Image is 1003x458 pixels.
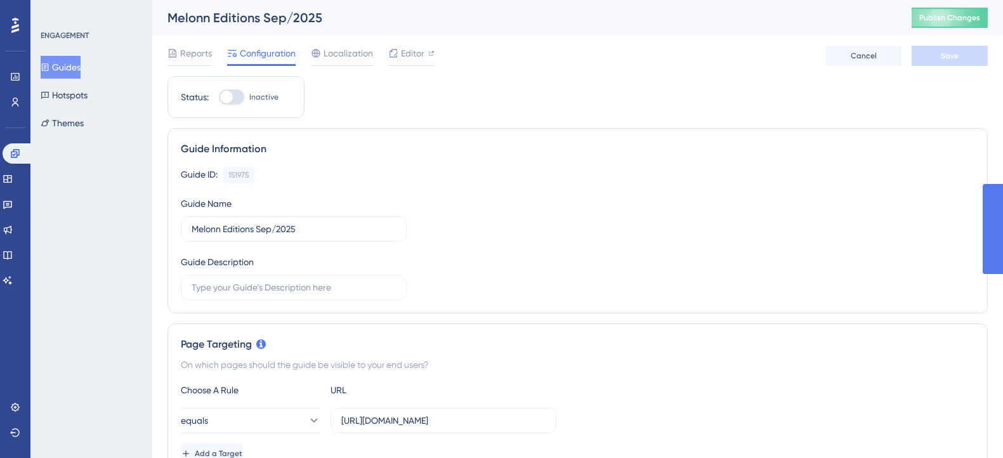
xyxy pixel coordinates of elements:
[167,9,880,27] div: Melonn Editions Sep/2025
[180,46,212,61] span: Reports
[192,222,396,236] input: Type your Guide’s Name here
[331,383,470,398] div: URL
[181,254,254,270] div: Guide Description
[240,46,296,61] span: Configuration
[941,51,959,61] span: Save
[181,337,974,352] div: Page Targeting
[41,84,88,107] button: Hotspots
[41,56,81,79] button: Guides
[324,46,373,61] span: Localization
[249,92,279,102] span: Inactive
[950,408,988,446] iframe: UserGuiding AI Assistant Launcher
[228,170,249,180] div: 151975
[181,408,320,433] button: equals
[181,413,208,428] span: equals
[401,46,424,61] span: Editor
[912,8,988,28] button: Publish Changes
[41,30,89,41] div: ENGAGEMENT
[181,357,974,372] div: On which pages should the guide be visible to your end users?
[181,89,209,105] div: Status:
[341,414,546,428] input: yourwebsite.com/path
[181,383,320,398] div: Choose A Rule
[41,112,84,134] button: Themes
[192,280,396,294] input: Type your Guide’s Description here
[919,13,980,23] span: Publish Changes
[825,46,901,66] button: Cancel
[181,141,974,157] div: Guide Information
[912,46,988,66] button: Save
[851,51,877,61] span: Cancel
[181,167,218,183] div: Guide ID:
[181,196,232,211] div: Guide Name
